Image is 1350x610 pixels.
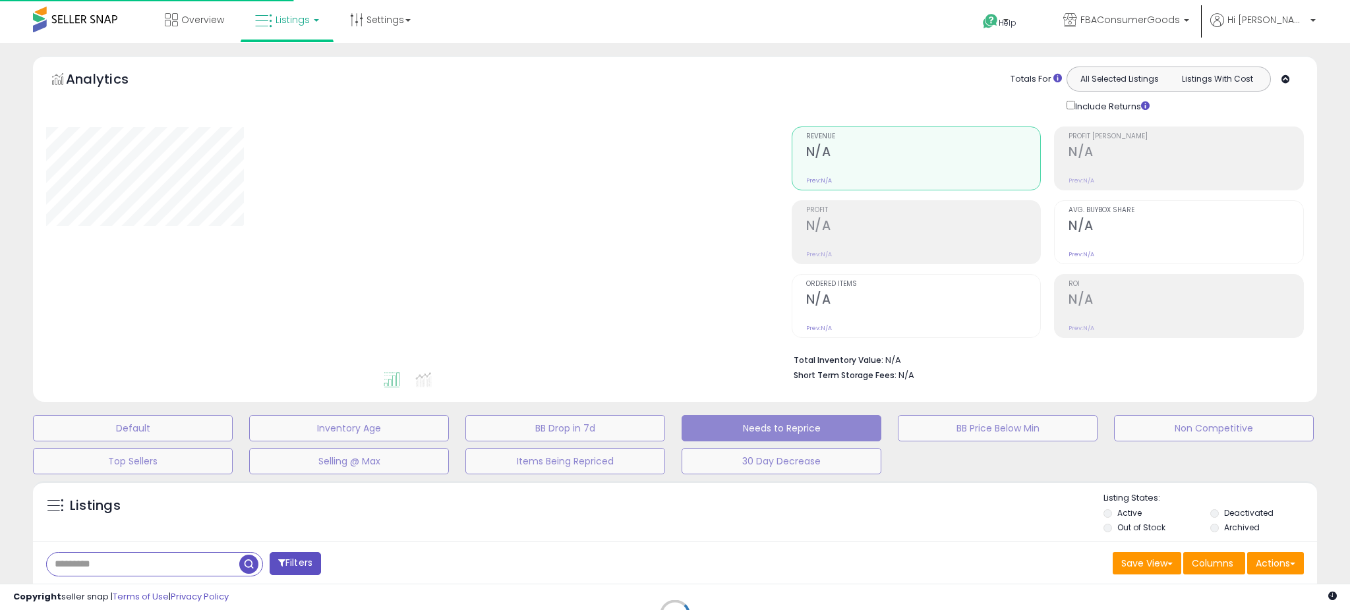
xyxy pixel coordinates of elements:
[982,13,999,30] i: Get Help
[33,415,233,441] button: Default
[682,415,881,441] button: Needs to Reprice
[465,448,665,474] button: Items Being Repriced
[806,250,832,258] small: Prev: N/A
[1069,207,1303,214] span: Avg. Buybox Share
[806,177,832,184] small: Prev: N/A
[1069,133,1303,140] span: Profit [PERSON_NAME]
[1069,292,1303,310] h2: N/A
[1227,13,1306,26] span: Hi [PERSON_NAME]
[249,415,449,441] button: Inventory Age
[794,370,896,381] b: Short Term Storage Fees:
[806,218,1041,236] h2: N/A
[898,415,1098,441] button: BB Price Below Min
[1069,324,1094,332] small: Prev: N/A
[1168,70,1266,88] button: Listings With Cost
[806,292,1041,310] h2: N/A
[33,448,233,474] button: Top Sellers
[1069,177,1094,184] small: Prev: N/A
[66,70,154,92] h5: Analytics
[1114,415,1314,441] button: Non Competitive
[794,354,883,366] b: Total Inventory Value:
[806,144,1041,162] h2: N/A
[1057,98,1165,113] div: Include Returns
[276,13,310,26] span: Listings
[794,351,1295,367] li: N/A
[1069,250,1094,258] small: Prev: N/A
[13,591,229,603] div: seller snap | |
[999,17,1016,28] span: Help
[465,415,665,441] button: BB Drop in 7d
[1210,13,1316,43] a: Hi [PERSON_NAME]
[898,369,914,381] span: N/A
[13,590,61,603] strong: Copyright
[249,448,449,474] button: Selling @ Max
[1011,73,1062,86] div: Totals For
[806,324,832,332] small: Prev: N/A
[972,3,1042,43] a: Help
[1069,281,1303,288] span: ROI
[1071,70,1169,88] button: All Selected Listings
[806,133,1041,140] span: Revenue
[682,448,881,474] button: 30 Day Decrease
[806,207,1041,214] span: Profit
[181,13,224,26] span: Overview
[1080,13,1180,26] span: FBAConsumerGoods
[1069,218,1303,236] h2: N/A
[806,281,1041,288] span: Ordered Items
[1069,144,1303,162] h2: N/A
